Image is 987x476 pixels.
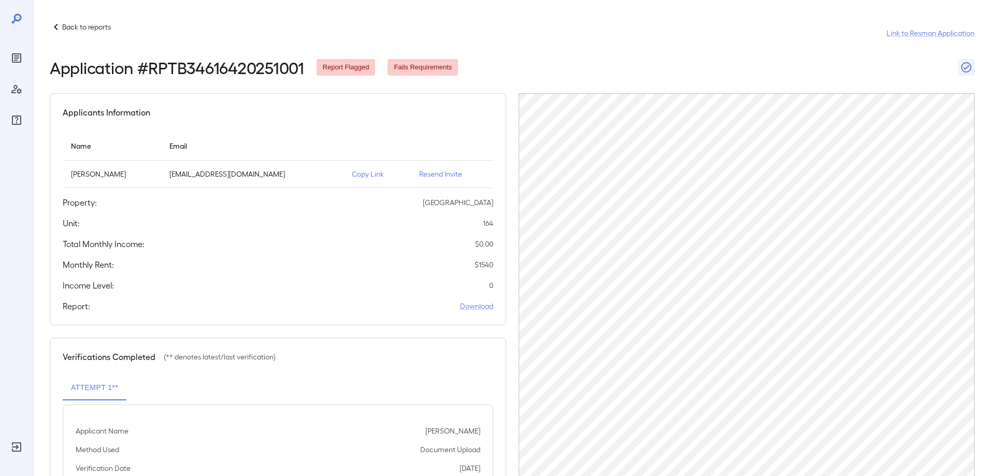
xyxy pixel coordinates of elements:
table: simple table [63,131,493,188]
span: Fails Requirements [388,63,458,73]
p: $ 0.00 [475,239,493,249]
p: $ 1540 [475,259,493,270]
div: Manage Users [8,81,25,97]
p: [EMAIL_ADDRESS][DOMAIN_NAME] [169,169,335,179]
p: [DATE] [460,463,480,473]
h5: Report: [63,300,90,312]
h5: Unit: [63,217,80,229]
th: Email [161,131,344,161]
button: Attempt 1** [63,376,126,400]
a: Link to Resman Application [886,28,975,38]
p: Applicant Name [76,426,128,436]
div: FAQ [8,112,25,128]
p: 164 [483,218,493,228]
p: Method Used [76,444,119,455]
a: Download [460,301,493,311]
span: Report Flagged [317,63,376,73]
p: [PERSON_NAME] [425,426,480,436]
p: Verification Date [76,463,131,473]
p: [GEOGRAPHIC_DATA] [423,197,493,208]
h5: Monthly Rent: [63,258,114,271]
p: [PERSON_NAME] [71,169,153,179]
p: (** denotes latest/last verification) [164,352,276,362]
h5: Total Monthly Income: [63,238,145,250]
p: 0 [489,280,493,291]
div: Reports [8,50,25,66]
p: Copy Link [352,169,403,179]
h5: Applicants Information [63,106,150,119]
div: Log Out [8,439,25,455]
h2: Application # RPTB34616420251001 [50,58,304,77]
h5: Income Level: [63,279,114,292]
p: Resend Invite [419,169,485,179]
button: Close Report [958,59,975,76]
h5: Verifications Completed [63,351,155,363]
p: Back to reports [62,22,111,32]
h5: Property: [63,196,97,209]
p: Document Upload [420,444,480,455]
th: Name [63,131,161,161]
